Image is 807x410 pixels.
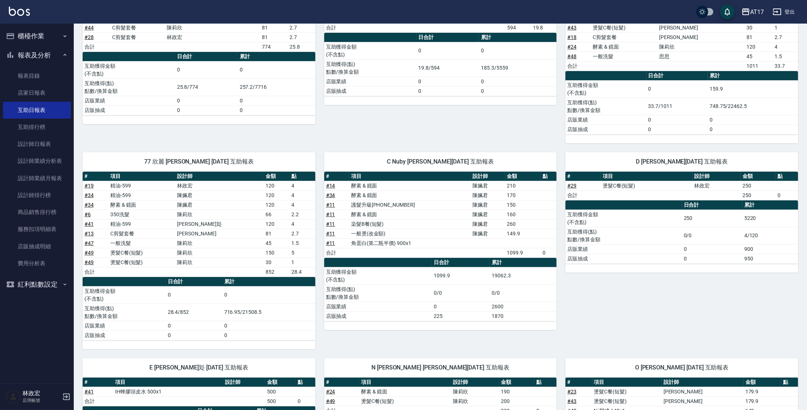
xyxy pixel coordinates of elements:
td: 500 [265,396,296,406]
td: 594 [505,23,531,32]
a: #11 [326,240,335,246]
td: 店販抽成 [324,311,432,321]
button: 櫃檯作業 [3,27,71,46]
td: 0 [708,125,798,134]
td: 角蛋白(第二瓶半價) 900x1 [349,238,471,248]
td: 合計 [83,396,113,406]
td: 陳莉欣 [451,387,499,396]
td: 0 [222,286,315,304]
td: 店販抽成 [565,254,682,263]
th: 累計 [479,33,557,42]
td: 81 [264,229,290,238]
td: 4 [290,190,315,200]
td: 合計 [324,248,349,257]
h5: 林政宏 [22,390,60,397]
span: O [PERSON_NAME] [DATE] 互助報表 [574,364,789,371]
td: 4 [773,42,798,52]
button: 報表及分析 [3,46,71,65]
td: 0 [166,330,222,340]
td: 燙髮C餐(短髮) [591,23,657,32]
td: 0 [238,61,315,78]
th: 金額 [505,172,541,181]
th: 項目 [113,378,223,387]
td: 2.7 [288,23,315,32]
th: 金額 [265,378,296,387]
td: 店販抽成 [83,105,175,115]
th: 日合計 [647,71,708,81]
a: 設計師日報表 [3,136,71,153]
table: a dense table [83,172,315,277]
td: 合計 [324,23,350,32]
td: 0 [682,244,742,254]
td: 0 [647,80,708,98]
td: 30 [264,257,290,267]
th: 累計 [490,258,557,267]
a: #28 [84,34,94,40]
th: 累計 [222,277,315,287]
td: 0 [166,286,222,304]
td: C剪髮套餐 [591,32,657,42]
a: #29 [567,183,576,189]
td: 酵素 & 鏡面 [108,200,176,210]
a: #34 [326,192,335,198]
td: 190 [499,387,534,396]
td: 陳姵君 [471,210,505,219]
a: #19 [84,183,94,189]
table: a dense table [324,33,557,96]
td: 0 [647,125,708,134]
td: 1011 [745,61,773,71]
td: 店販業績 [324,77,417,86]
td: 0 [175,61,238,78]
td: 0/0 [490,284,557,302]
td: 1099.9 [432,267,490,284]
td: 149.9 [505,229,541,238]
button: save [720,4,735,19]
td: 225 [432,311,490,321]
td: 0/0 [432,284,490,302]
td: 852 [264,267,290,277]
a: 服務扣項明細表 [3,221,71,238]
td: 0 [222,330,315,340]
td: 互助獲得金額 (不含點) [324,42,417,59]
th: 點 [290,172,315,181]
span: 77 欣麗 [PERSON_NAME] [DATE] 互助報表 [91,158,306,165]
td: [PERSON_NAME] [662,396,744,406]
td: 一般洗髮 [591,52,657,61]
td: 159.9 [708,80,798,98]
td: 陳姵君 [471,219,505,229]
td: 120 [264,200,290,210]
td: 257.2/7716 [238,78,315,96]
th: # [565,172,601,181]
td: 0 [541,248,557,257]
td: 酵素 & 鏡面 [349,181,471,190]
td: 酵素 & 鏡面 [591,42,657,52]
td: 0 [175,105,238,115]
td: 精油-599 [108,181,176,190]
td: 陳莉欣 [175,210,264,219]
td: 酵素 & 鏡面 [349,190,471,200]
td: 120 [264,181,290,190]
td: 0 [175,96,238,105]
a: 店家日報表 [3,84,71,101]
td: 一般燙(改金額) [349,229,471,238]
th: 設計師 [175,172,264,181]
a: #11 [326,202,335,208]
a: #11 [326,221,335,227]
td: 林政宏 [692,181,741,190]
td: 燙髮C餐(短髮) [108,248,176,257]
td: 1870 [490,311,557,321]
a: 設計師排行榜 [3,187,71,204]
td: 0 [166,321,222,330]
td: [PERSON_NAME] [657,23,745,32]
td: 1099.9 [505,248,541,257]
td: 120 [264,219,290,229]
td: 陳姵君 [175,200,264,210]
th: 設計師 [662,378,744,387]
td: 陳姵君 [471,200,505,210]
td: 0 [708,115,798,125]
td: 互助獲得金額 (不含點) [565,80,646,98]
img: Person [6,389,21,404]
th: 日合計 [166,277,222,287]
a: #49 [84,250,94,256]
td: 4 [290,181,315,190]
